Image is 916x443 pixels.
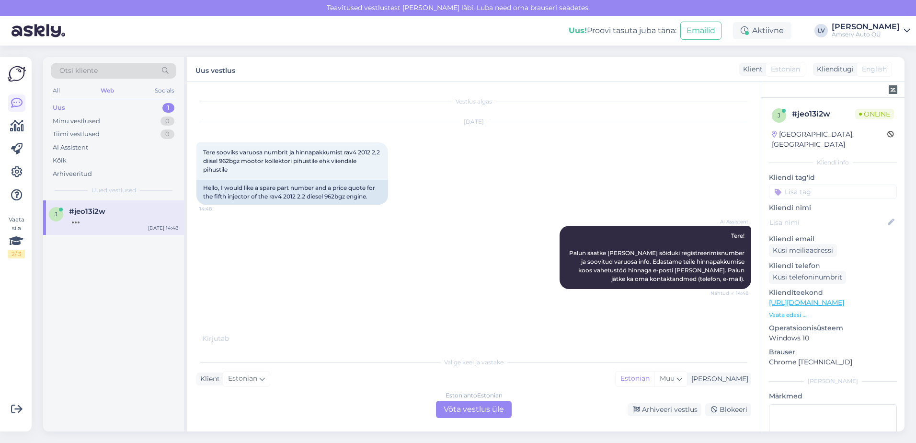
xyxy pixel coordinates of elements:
span: Otsi kliente [59,66,98,76]
div: Kõik [53,156,67,165]
p: Kliendi tag'id [769,173,897,183]
div: Arhiveeritud [53,169,92,179]
div: [PERSON_NAME] [769,377,897,385]
div: AI Assistent [53,143,88,152]
div: [PERSON_NAME] [687,374,748,384]
p: Brauser [769,347,897,357]
p: Windows 10 [769,333,897,343]
div: 2 / 3 [8,250,25,258]
div: Vaata siia [8,215,25,258]
button: Emailid [680,22,721,40]
p: Kliendi nimi [769,203,897,213]
div: Web [99,84,116,97]
div: Hello, I would like a spare part number and a price quote for the fifth injector of the rav4 2012... [196,180,388,205]
div: Minu vestlused [53,117,100,126]
div: Tiimi vestlused [53,129,100,139]
span: Tere sooviks varuosa numbrit ja hinnapakkumist rav4 2012 2,2 diisel 962bgz mootor kollektori pihu... [203,149,381,173]
div: Aktiivne [733,22,791,39]
div: Estonian [616,372,654,386]
img: Askly Logo [8,65,26,83]
p: Chrome [TECHNICAL_ID] [769,357,897,367]
p: Märkmed [769,391,897,401]
div: Kirjutab [196,334,751,344]
label: Uus vestlus [195,63,235,76]
span: Nähtud ✓ 14:48 [710,290,748,297]
span: . [229,334,230,343]
div: Klienditugi [813,64,854,74]
div: LV [814,24,828,37]
span: Estonian [228,373,257,384]
div: Küsi telefoninumbrit [769,271,846,284]
img: zendesk [889,85,897,94]
div: Arhiveeri vestlus [628,403,701,416]
span: Estonian [771,64,800,74]
div: Kliendi info [769,158,897,167]
span: Online [855,109,894,119]
div: Uus [53,103,65,113]
div: All [51,84,62,97]
div: Võta vestlus üle [436,401,512,418]
span: #jeo13i2w [69,207,105,216]
p: Operatsioonisüsteem [769,323,897,333]
div: Amserv Auto OÜ [832,31,900,38]
div: [DATE] 14:48 [148,224,178,232]
div: # jeo13i2w [792,108,855,120]
div: 1 [162,103,174,113]
span: English [862,64,887,74]
span: j [778,112,780,119]
div: Valige keel ja vastake [196,358,751,367]
div: Proovi tasuta juba täna: [569,25,676,36]
div: Klient [739,64,763,74]
span: 14:48 [199,205,235,212]
p: Kliendi telefon [769,261,897,271]
span: AI Assistent [712,218,748,225]
input: Lisa nimi [769,217,886,228]
span: Muu [660,374,675,383]
div: Blokeeri [705,403,751,416]
div: [PERSON_NAME] [832,23,900,31]
div: Klient [196,374,220,384]
a: [URL][DOMAIN_NAME] [769,298,844,307]
input: Lisa tag [769,185,897,199]
div: [GEOGRAPHIC_DATA], [GEOGRAPHIC_DATA] [772,129,887,150]
div: Küsi meiliaadressi [769,244,837,257]
div: [DATE] [196,117,751,126]
p: Vaata edasi ... [769,311,897,319]
p: Kliendi email [769,234,897,244]
span: j [55,210,57,218]
div: Estonian to Estonian [446,391,503,400]
p: Klienditeekond [769,288,897,298]
div: Socials [153,84,176,97]
b: Uus! [569,26,587,35]
div: 0 [160,117,174,126]
div: 0 [160,129,174,139]
span: Uued vestlused [92,186,136,195]
a: [PERSON_NAME]Amserv Auto OÜ [832,23,910,38]
div: Vestlus algas [196,97,751,106]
